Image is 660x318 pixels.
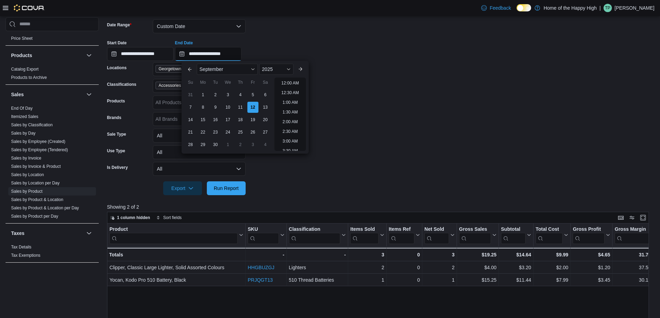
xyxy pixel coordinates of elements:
[389,226,420,244] button: Items Ref
[280,127,300,136] li: 2:30 AM
[11,91,24,98] h3: Sales
[11,91,83,98] button: Sales
[235,102,246,113] div: day-11
[350,251,384,259] div: 3
[389,276,420,284] div: 0
[501,263,531,272] div: $3.20
[107,165,128,170] label: Is Delivery
[11,164,61,169] span: Sales by Invoice & Product
[289,226,340,233] div: Classification
[11,245,32,249] a: Tax Details
[11,213,58,219] span: Sales by Product per Day
[107,98,125,104] label: Products
[11,147,68,152] a: Sales by Employee (Tendered)
[11,156,41,161] a: Sales by Invoice
[214,185,239,192] span: Run Report
[11,189,43,194] a: Sales by Product
[615,263,655,272] div: 37.50%
[109,251,243,259] div: Totals
[350,263,384,272] div: 2
[200,66,223,72] span: September
[14,4,45,11] img: Cova
[185,127,196,138] div: day-21
[159,82,181,89] span: Accessories
[6,243,99,262] div: Taxes
[109,226,238,244] div: Product
[248,226,279,244] div: SKU URL
[424,226,455,244] button: Net Sold
[184,89,272,151] div: September, 2025
[262,66,273,72] span: 2025
[210,114,221,125] div: day-16
[107,40,127,46] label: Start Date
[85,90,93,99] button: Sales
[109,226,238,233] div: Product
[197,127,209,138] div: day-22
[289,276,346,284] div: 510 Thread Batteries
[247,139,258,150] div: day-3
[350,226,384,244] button: Items Sold
[501,226,526,233] div: Subtotal
[517,4,531,11] input: Dark Mode
[197,102,209,113] div: day-8
[248,277,273,283] a: PRJQGT13
[459,251,496,259] div: $19.25
[11,181,60,185] a: Sales by Location per Day
[260,139,271,150] div: day-4
[197,77,209,88] div: Mo
[153,145,246,159] button: All
[11,139,65,144] span: Sales by Employee (Created)
[11,253,41,258] a: Tax Exemptions
[279,89,302,97] li: 12:30 AM
[389,226,414,244] div: Items Ref
[615,4,654,12] p: [PERSON_NAME]
[459,276,496,284] div: $15.25
[117,215,150,220] span: 1 column hidden
[247,89,258,100] div: day-5
[153,19,246,33] button: Custom Date
[490,4,511,11] span: Feedback
[260,89,271,100] div: day-6
[599,4,601,12] p: |
[156,65,221,73] span: Georgetown - Mountainview - Fire & Flower
[235,89,246,100] div: day-4
[260,114,271,125] div: day-20
[11,67,38,72] a: Catalog Export
[6,65,99,84] div: Products
[235,139,246,150] div: day-2
[248,226,284,244] button: SKU
[156,82,190,89] span: Accessories
[235,114,246,125] div: day-18
[424,226,449,233] div: Net Sold
[11,106,33,111] a: End Of Day
[259,64,293,75] div: Button. Open the year selector. 2025 is currently selected.
[167,181,198,195] span: Export
[163,215,182,220] span: Sort fields
[107,131,126,137] label: Sale Type
[424,251,455,259] div: 3
[260,127,271,138] div: day-27
[107,148,125,154] label: Use Type
[615,226,655,244] button: Gross Margin
[350,276,384,284] div: 1
[109,226,243,244] button: Product
[207,181,246,195] button: Run Report
[280,108,300,116] li: 1:30 AM
[210,89,221,100] div: day-2
[280,118,300,126] li: 2:00 AM
[153,162,246,176] button: All
[280,137,300,145] li: 3:00 AM
[573,263,610,272] div: $1.20
[197,114,209,125] div: day-15
[573,226,605,233] div: Gross Profit
[615,251,655,259] div: 31.76%
[536,251,568,259] div: $9.99
[615,276,655,284] div: 30.16%
[424,263,455,272] div: 2
[289,263,346,272] div: Lighters
[389,226,414,233] div: Items Ref
[163,181,202,195] button: Export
